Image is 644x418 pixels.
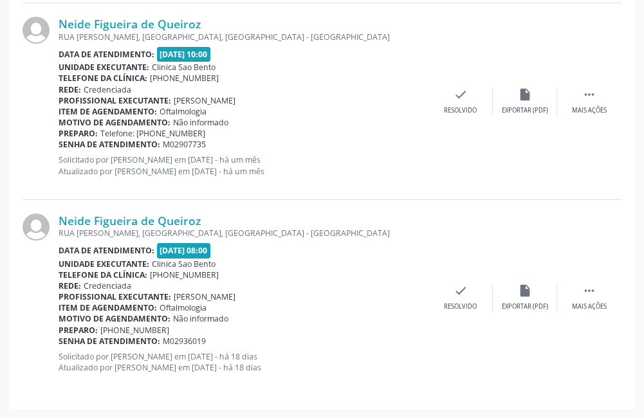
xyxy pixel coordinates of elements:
[59,336,160,347] b: Senha de atendimento:
[84,280,131,291] span: Credenciada
[582,87,596,102] i: 
[582,284,596,298] i: 
[163,139,206,150] span: M02907735
[152,259,216,269] span: Clinica Sao Bento
[59,73,147,84] b: Telefone da clínica:
[502,302,548,311] div: Exportar (PDF)
[100,325,169,336] span: [PHONE_NUMBER]
[59,84,81,95] b: Rede:
[518,284,532,298] i: insert_drive_file
[157,47,211,62] span: [DATE] 10:00
[150,73,219,84] span: [PHONE_NUMBER]
[572,302,607,311] div: Mais ações
[59,49,154,60] b: Data de atendimento:
[23,214,50,241] img: img
[59,269,147,280] b: Telefone da clínica:
[59,313,170,324] b: Motivo de agendamento:
[572,106,607,115] div: Mais ações
[444,106,477,115] div: Resolvido
[84,84,131,95] span: Credenciada
[59,280,81,291] b: Rede:
[59,106,157,117] b: Item de agendamento:
[174,95,235,106] span: [PERSON_NAME]
[454,87,468,102] i: check
[454,284,468,298] i: check
[59,325,98,336] b: Preparo:
[150,269,219,280] span: [PHONE_NUMBER]
[100,128,205,139] span: Telefone: [PHONE_NUMBER]
[152,62,216,73] span: Clinica Sao Bento
[160,302,207,313] span: Oftalmologia
[59,154,428,176] p: Solicitado por [PERSON_NAME] em [DATE] - há um mês Atualizado por [PERSON_NAME] em [DATE] - há um...
[59,302,157,313] b: Item de agendamento:
[59,62,149,73] b: Unidade executante:
[173,117,228,128] span: Não informado
[502,106,548,115] div: Exportar (PDF)
[157,243,211,258] span: [DATE] 08:00
[59,245,154,256] b: Data de atendimento:
[174,291,235,302] span: [PERSON_NAME]
[59,117,170,128] b: Motivo de agendamento:
[518,87,532,102] i: insert_drive_file
[163,336,206,347] span: M02936019
[59,214,201,228] a: Neide Figueira de Queiroz
[160,106,207,117] span: Oftalmologia
[59,259,149,269] b: Unidade executante:
[59,128,98,139] b: Preparo:
[444,302,477,311] div: Resolvido
[23,17,50,44] img: img
[59,228,428,239] div: RUA [PERSON_NAME], [GEOGRAPHIC_DATA], [GEOGRAPHIC_DATA] - [GEOGRAPHIC_DATA]
[173,313,228,324] span: Não informado
[59,351,428,373] p: Solicitado por [PERSON_NAME] em [DATE] - há 18 dias Atualizado por [PERSON_NAME] em [DATE] - há 1...
[59,17,201,31] a: Neide Figueira de Queiroz
[59,291,171,302] b: Profissional executante:
[59,139,160,150] b: Senha de atendimento:
[59,95,171,106] b: Profissional executante:
[59,32,428,42] div: RUA [PERSON_NAME], [GEOGRAPHIC_DATA], [GEOGRAPHIC_DATA] - [GEOGRAPHIC_DATA]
